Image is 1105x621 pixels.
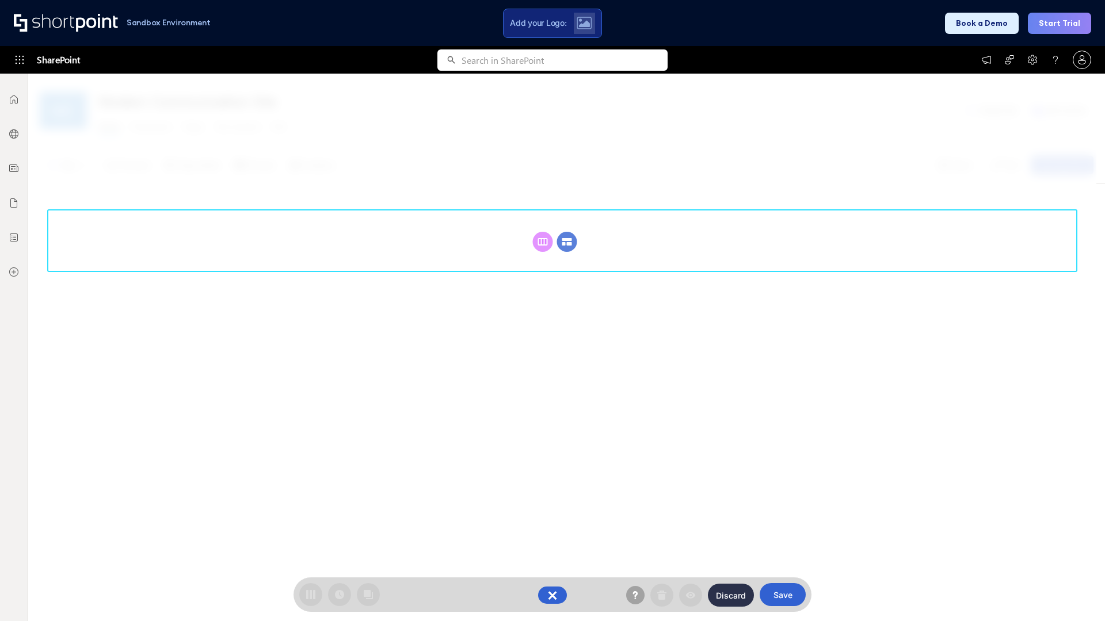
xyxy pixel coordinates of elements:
span: SharePoint [37,46,80,74]
input: Search in SharePoint [462,49,668,71]
button: Start Trial [1028,13,1091,34]
h1: Sandbox Environment [127,20,211,26]
span: Add your Logo: [510,18,566,28]
button: Save [760,583,806,606]
img: Upload logo [577,17,592,29]
iframe: Chat Widget [898,488,1105,621]
button: Discard [708,584,754,607]
button: Book a Demo [945,13,1019,34]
